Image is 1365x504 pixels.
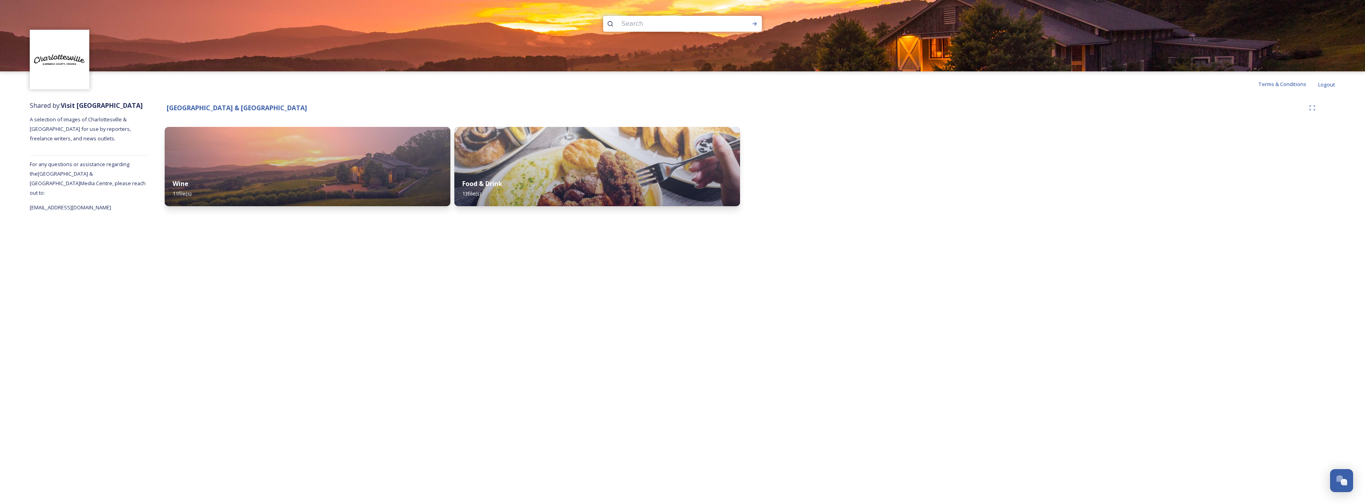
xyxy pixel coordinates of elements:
span: [EMAIL_ADDRESS][DOMAIN_NAME] [30,204,111,211]
span: 11 file(s) [173,190,191,197]
input: Search [617,15,726,33]
img: Pippin%2520Hill%2520Sunset%2520Shoot-6%2520%281%29.jpg [165,127,450,206]
strong: Visit [GEOGRAPHIC_DATA] [61,101,143,110]
img: barracksroad-18013242968263752.jpeg [454,127,740,206]
button: Open Chat [1330,469,1353,492]
span: 13 file(s) [462,190,481,197]
span: Logout [1318,81,1335,88]
span: Shared by: [30,101,143,110]
span: Terms & Conditions [1258,80,1306,88]
img: Circle%20Logo.png [31,31,88,88]
strong: Food & Drink [462,179,502,188]
span: A selection of images of Charlottesville & [GEOGRAPHIC_DATA] for use by reporters, freelance writ... [30,116,132,142]
a: Terms & Conditions [1258,79,1318,89]
span: For any questions or assistance regarding the [GEOGRAPHIC_DATA] & [GEOGRAPHIC_DATA] Media Centre,... [30,161,146,196]
strong: [GEOGRAPHIC_DATA] & [GEOGRAPHIC_DATA] [167,103,307,112]
strong: Wine [173,179,188,188]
